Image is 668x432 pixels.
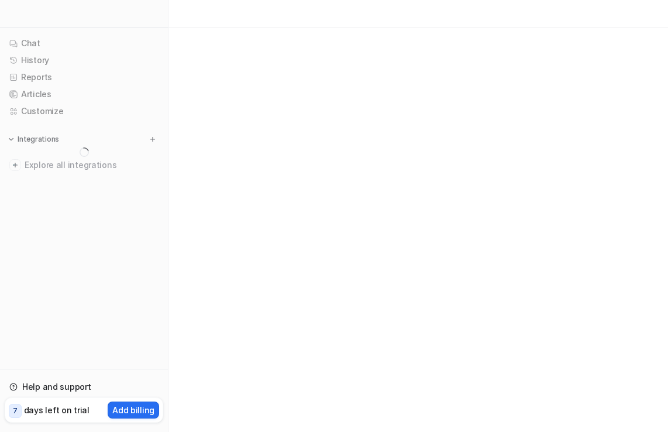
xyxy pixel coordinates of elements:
p: days left on trial [24,404,89,416]
a: Explore all integrations [5,157,163,173]
a: Reports [5,69,163,85]
a: Articles [5,86,163,102]
span: Explore all integrations [25,156,159,174]
a: Help and support [5,379,163,395]
a: Customize [5,103,163,119]
a: Chat [5,35,163,52]
a: History [5,52,163,68]
img: expand menu [7,135,15,143]
img: menu_add.svg [149,135,157,143]
p: Add billing [112,404,154,416]
button: Integrations [5,133,63,145]
button: Add billing [108,402,159,419]
img: explore all integrations [9,159,21,171]
p: 7 [13,406,18,416]
p: Integrations [18,135,59,144]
